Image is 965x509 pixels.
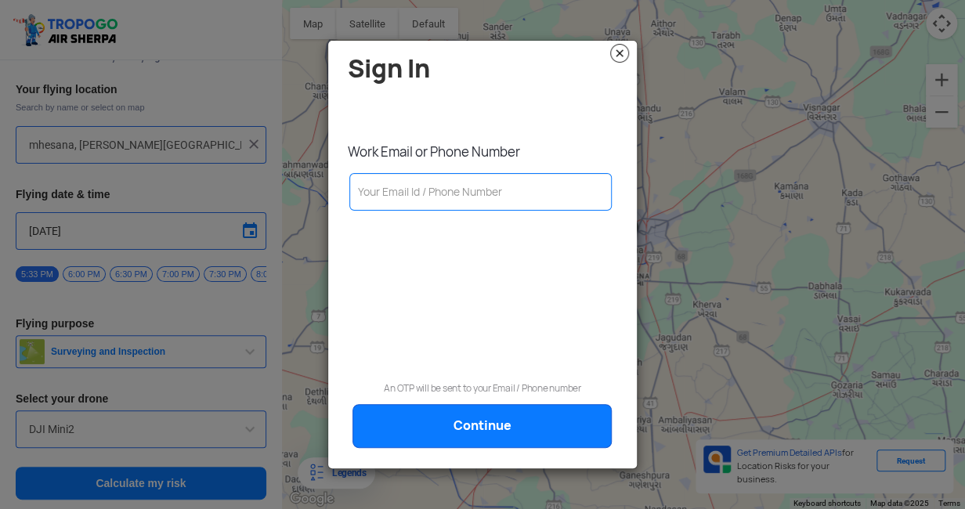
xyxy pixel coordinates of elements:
input: Your Email Id / Phone Number [349,173,612,211]
a: Continue [352,404,612,448]
p: Work Email or Phone Number [348,143,625,161]
img: close [610,44,629,63]
p: An OTP will be sent to your Email / Phone number [340,381,625,396]
h4: Sign In [348,55,625,82]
